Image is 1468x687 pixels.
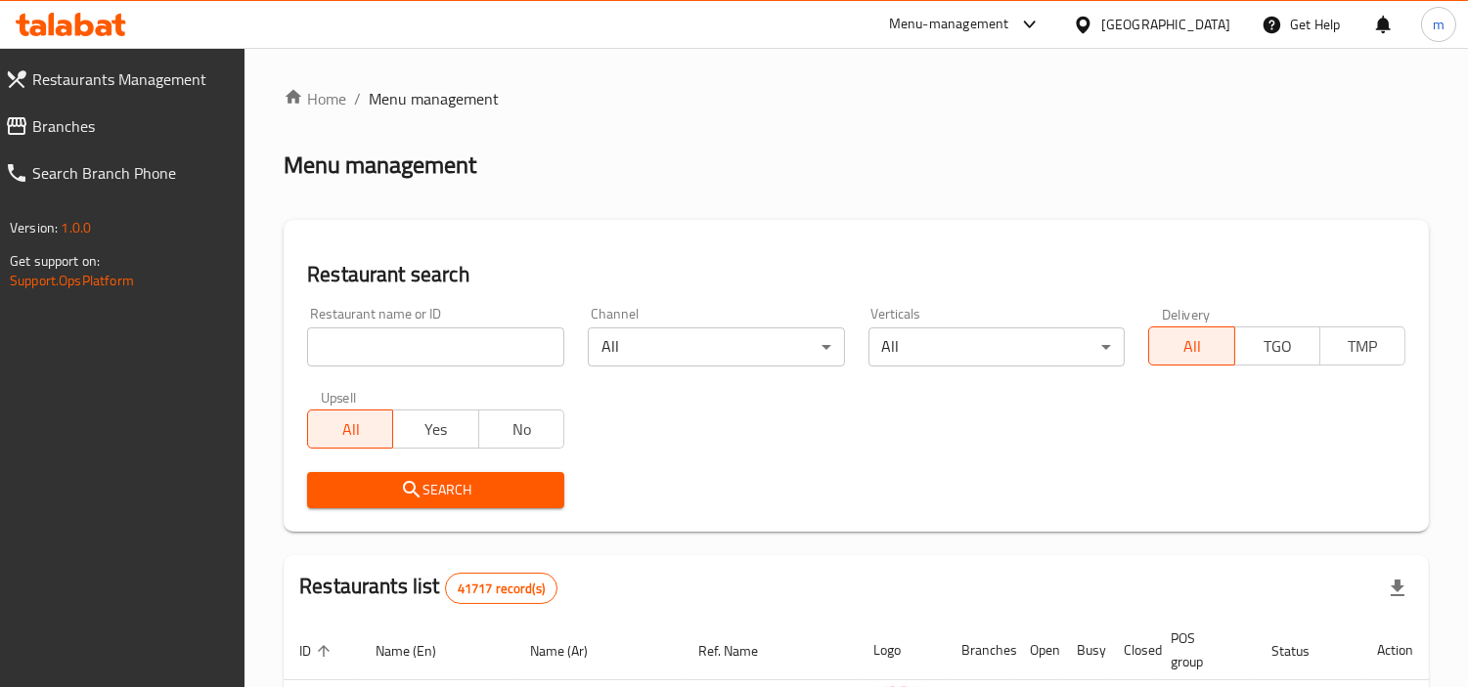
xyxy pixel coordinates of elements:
[10,215,58,240] span: Version:
[478,409,564,449] button: No
[284,87,1429,110] nav: breadcrumb
[316,415,385,444] span: All
[10,248,100,274] span: Get support on:
[946,621,1014,680] th: Branches
[323,478,549,502] span: Search
[299,572,557,604] h2: Restaurants list
[61,215,91,240] span: 1.0.0
[1171,626,1232,673] span: POS group
[307,409,393,449] button: All
[446,580,556,598] span: 41717 record(s)
[889,13,1009,36] div: Menu-management
[698,639,783,663] span: Ref. Name
[531,639,614,663] span: Name (Ar)
[10,268,134,293] a: Support.OpsPlatform
[588,327,845,366] div: All
[1271,639,1335,663] span: Status
[1108,621,1155,680] th: Closed
[1148,326,1234,365] button: All
[32,161,230,185] span: Search Branch Phone
[1061,621,1108,680] th: Busy
[1319,326,1405,365] button: TMP
[376,639,462,663] span: Name (En)
[284,150,476,181] h2: Menu management
[445,573,557,604] div: Total records count
[307,472,564,508] button: Search
[299,639,336,663] span: ID
[868,327,1126,366] div: All
[1374,565,1421,612] div: Export file
[1433,14,1445,35] span: m
[354,87,361,110] li: /
[32,114,230,138] span: Branches
[392,409,478,449] button: Yes
[1234,326,1320,365] button: TGO
[858,621,946,680] th: Logo
[1162,307,1211,321] label: Delivery
[369,87,499,110] span: Menu management
[401,415,470,444] span: Yes
[307,327,564,366] input: Search for restaurant name or ID..
[1101,14,1230,35] div: [GEOGRAPHIC_DATA]
[1157,332,1226,361] span: All
[1014,621,1061,680] th: Open
[1243,332,1312,361] span: TGO
[321,390,357,404] label: Upsell
[1328,332,1398,361] span: TMP
[1361,621,1429,680] th: Action
[487,415,556,444] span: No
[307,260,1405,289] h2: Restaurant search
[284,87,346,110] a: Home
[32,67,230,91] span: Restaurants Management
